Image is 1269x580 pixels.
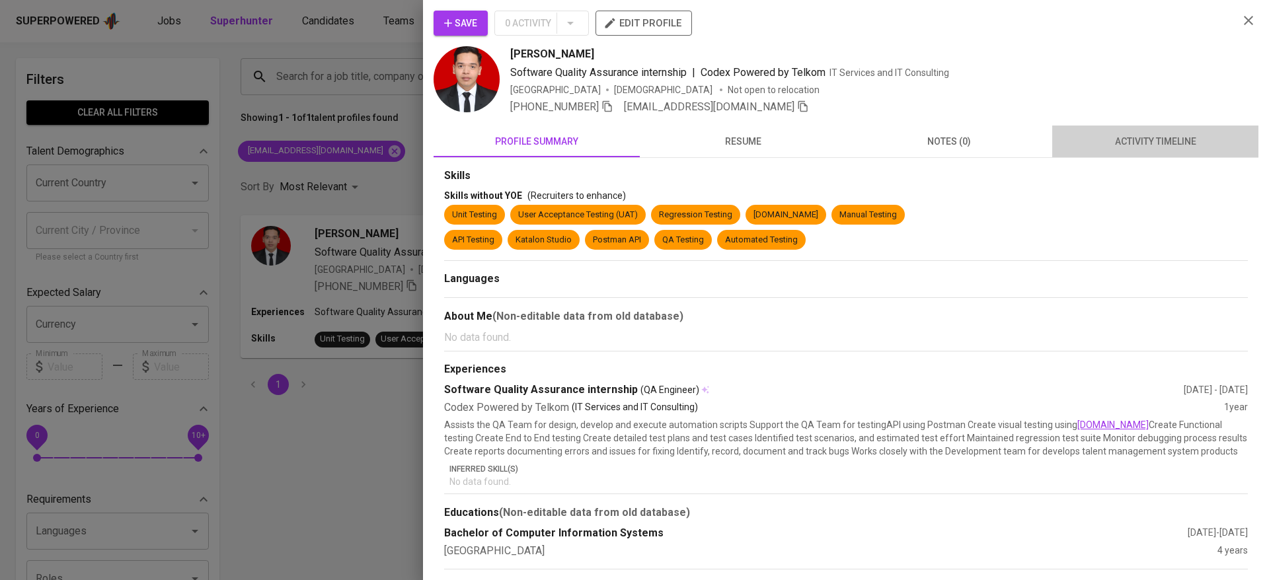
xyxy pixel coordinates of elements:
div: Manual Testing [839,209,897,221]
div: About Me [444,308,1248,324]
p: No data found. [444,330,1248,345]
div: API Testing [452,234,494,246]
div: User Acceptance Testing (UAT) [518,209,638,221]
p: No data found. [449,475,1248,488]
div: Katalon Studio [516,234,572,246]
p: Not open to relocation [728,83,820,96]
span: [DATE] - [DATE] [1188,527,1248,538]
div: QA Testing [662,234,704,246]
span: IT Services and IT Consulting [829,67,949,78]
div: Languages [444,272,1248,287]
a: [DOMAIN_NAME] [1077,419,1149,430]
div: 4 years [1217,544,1248,559]
div: Educations [444,505,1248,521]
span: notes (0) [854,133,1044,150]
span: Save [444,15,477,32]
div: Skills [444,168,1248,184]
div: 1 year [1224,400,1248,416]
span: Skills without YOE [444,190,522,201]
span: [DEMOGRAPHIC_DATA] [614,83,714,96]
span: (Recruiters to enhance) [527,190,626,201]
div: [GEOGRAPHIC_DATA] [510,83,601,96]
div: [DOMAIN_NAME] [753,209,818,221]
span: activity timeline [1060,133,1250,150]
b: (Non-editable data from old database) [499,506,690,519]
span: | [692,65,695,81]
a: edit profile [596,17,692,28]
span: edit profile [606,15,681,32]
span: (QA Engineer) [640,383,699,396]
span: profile summary [442,133,632,150]
span: [PHONE_NUMBER] [510,100,599,113]
div: Postman API [593,234,641,246]
span: [EMAIL_ADDRESS][DOMAIN_NAME] [624,100,794,113]
div: Bachelor of Computer Information Systems [444,526,1188,541]
div: Automated Testing [725,234,798,246]
img: cd54f6fb5f9cfb139b074de63f17edaf.jpg [434,46,500,112]
p: Inferred Skill(s) [449,463,1248,475]
div: [GEOGRAPHIC_DATA] [444,544,1217,559]
button: Save [434,11,488,36]
div: Codex Powered by Telkom [444,400,1224,416]
div: Unit Testing [452,209,497,221]
b: (Non-editable data from old database) [492,310,683,322]
p: Assists the QA Team for design, develop and execute automation scripts Support the QA Team for te... [444,418,1248,458]
div: Regression Testing [659,209,732,221]
span: Software Quality Assurance internship [510,66,687,79]
span: [PERSON_NAME] [510,46,594,62]
div: Software Quality Assurance internship [444,382,1184,398]
span: resume [648,133,838,150]
button: edit profile [596,11,692,36]
div: [DATE] - [DATE] [1184,383,1248,396]
div: Experiences [444,362,1248,377]
p: (IT Services and IT Consulting) [572,400,698,416]
span: Codex Powered by Telkom [701,66,826,79]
